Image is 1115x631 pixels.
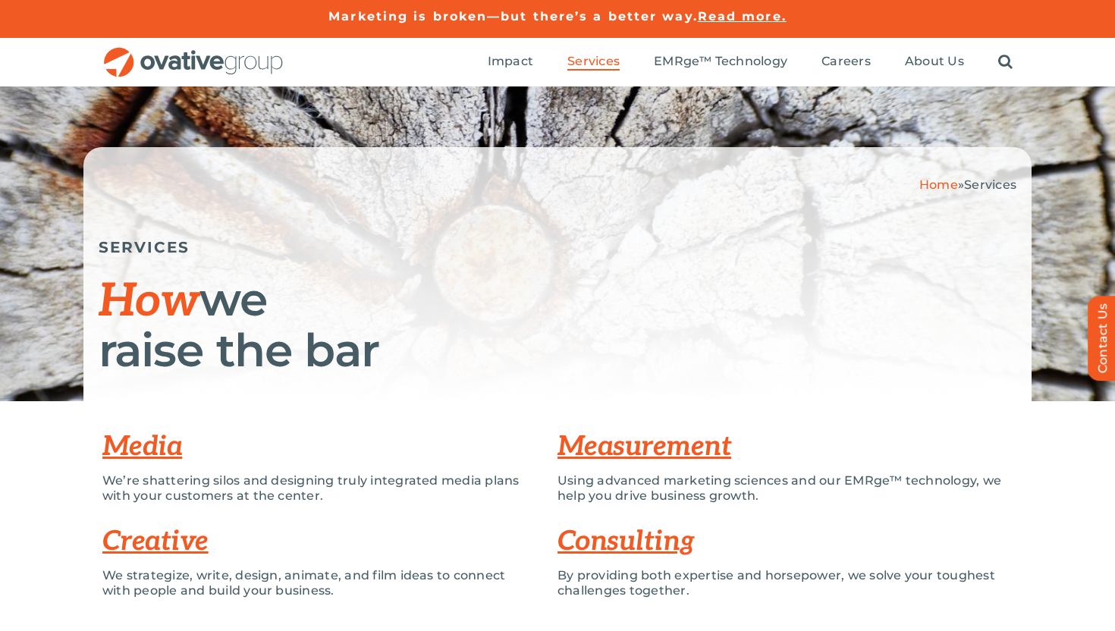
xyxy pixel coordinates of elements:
a: Careers [821,54,871,71]
p: Using advanced marketing sciences and our EMRge™ technology, we help you drive business growth. [557,473,1013,504]
a: Measurement [557,430,731,463]
h1: we raise the bar [99,275,1016,375]
span: EMRge™ Technology [654,54,787,69]
p: We strategize, write, design, animate, and film ideas to connect with people and build your busin... [102,568,535,598]
a: OG_Full_horizontal_RGB [102,46,284,60]
p: By providing both expertise and horsepower, we solve your toughest challenges together. [557,568,1013,598]
a: About Us [905,54,964,71]
span: Services [567,54,620,69]
a: EMRge™ Technology [654,54,787,71]
a: Search [998,54,1013,71]
span: About Us [905,54,964,69]
span: Services [964,177,1016,192]
a: Home [919,177,958,192]
a: Media [102,430,182,463]
span: Careers [821,54,871,69]
h5: SERVICES [99,238,1016,256]
p: We’re shattering silos and designing truly integrated media plans with your customers at the center. [102,473,535,504]
a: Marketing is broken—but there’s a better way. [328,9,698,24]
span: » [919,177,1016,192]
a: Services [567,54,620,71]
a: Consulting [557,525,695,558]
span: How [99,275,199,329]
a: Creative [102,525,209,558]
span: Impact [488,54,533,69]
a: Impact [488,54,533,71]
a: Read more. [698,9,787,24]
nav: Menu [488,38,1013,86]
